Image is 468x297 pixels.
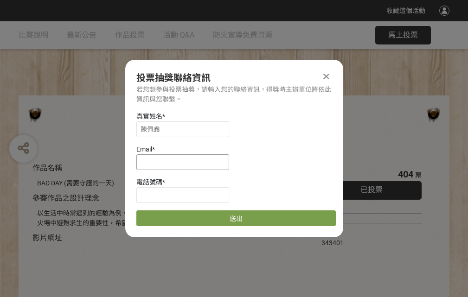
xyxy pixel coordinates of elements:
[19,31,48,39] span: 比賽說明
[32,164,62,172] span: 作品名稱
[67,21,96,49] a: 最新公告
[32,234,62,242] span: 影片網址
[388,31,418,39] span: 馬上投票
[398,169,413,180] span: 404
[37,209,294,228] div: 以生活中時常遇到的經驗為例，透過對比的方式宣傳住宅用火災警報器、家庭逃生計畫及火場中避難求生的重要性，希望透過趣味的短影音讓更多人認識到更多的防火觀念。
[386,7,425,14] span: 收藏這個活動
[37,178,294,188] div: BAD DAY (需要守護的一天)
[19,21,48,49] a: 比賽說明
[32,194,99,202] span: 參賽作品之設計理念
[136,85,332,104] div: 若您想參與投票抽獎，請輸入您的聯絡資訊，得獎時主辦單位將依此資訊與您聯繫。
[213,21,272,49] a: 防火宣導免費資源
[375,26,431,44] button: 馬上投票
[415,171,422,179] span: 票
[136,210,336,226] button: 送出
[136,145,152,153] span: Email
[136,71,332,85] div: 投票抽獎聯絡資訊
[67,31,96,39] span: 最新公告
[136,113,162,120] span: 真實姓名
[213,31,272,39] span: 防火宣導免費資源
[163,31,194,39] span: 活動 Q&A
[115,31,145,39] span: 作品投票
[136,178,162,186] span: 電話號碼
[163,21,194,49] a: 活動 Q&A
[346,228,392,238] iframe: Facebook Share
[115,21,145,49] a: 作品投票
[360,185,383,194] span: 已投票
